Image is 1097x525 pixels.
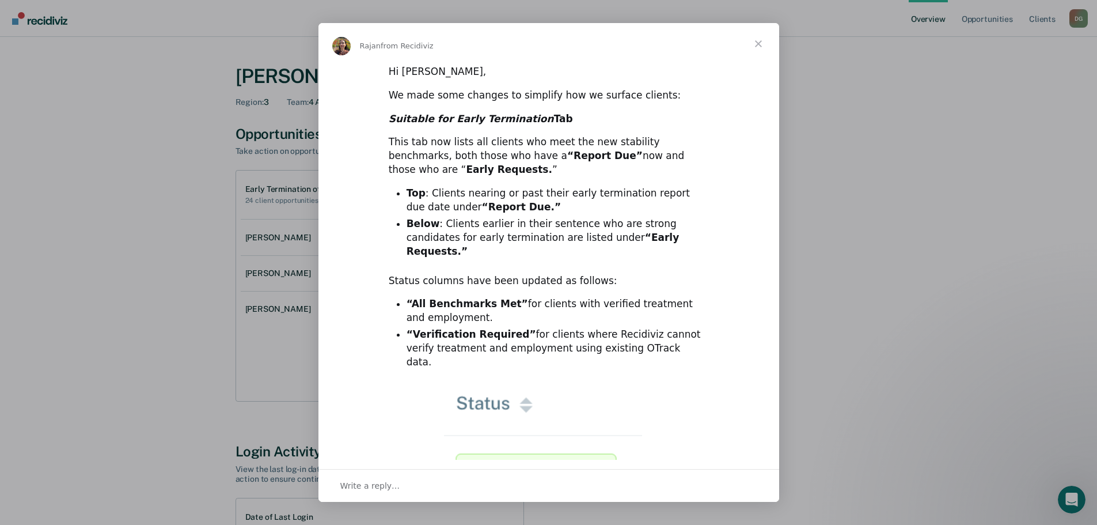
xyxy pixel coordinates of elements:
[407,232,680,257] b: “Early Requests.”
[389,113,573,124] b: Tab
[407,298,528,309] b: “All Benchmarks Met”
[318,469,779,502] div: Open conversation and reply
[332,37,351,55] img: Profile image for Rajan
[738,23,779,65] span: Close
[389,89,709,103] div: We made some changes to simplify how we surface clients:
[567,150,643,161] b: “Report Due”
[482,201,561,213] b: “Report Due.”
[407,187,709,214] li: : Clients nearing or past their early termination report due date under
[340,478,400,493] span: Write a reply…
[360,41,381,50] span: Rajan
[407,328,709,369] li: for clients where Recidiviz cannot verify treatment and employment using existing OTrack data.
[407,217,709,259] li: : Clients earlier in their sentence who are strong candidates for early termination are listed under
[407,328,536,340] b: “Verification Required”
[466,164,552,175] b: Early Requests.
[407,297,709,325] li: for clients with verified treatment and employment.
[389,65,709,79] div: Hi [PERSON_NAME],
[407,218,440,229] b: Below
[389,274,709,288] div: Status columns have been updated as follows:
[381,41,434,50] span: from Recidiviz
[407,187,426,199] b: Top
[389,135,709,176] div: This tab now lists all clients who meet the new stability benchmarks, both those who have a now a...
[389,113,554,124] i: Suitable for Early Termination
